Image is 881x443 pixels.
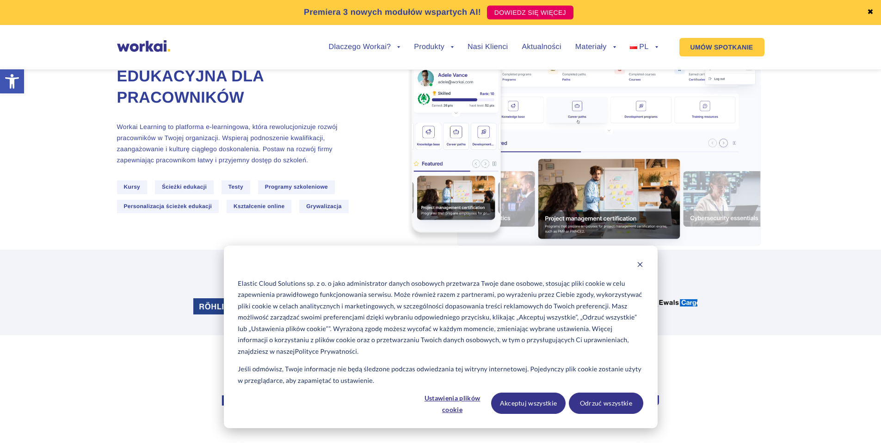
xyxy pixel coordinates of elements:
a: ✖ [867,9,874,16]
h2: Już ponad 100 innowacyjnych korporacji zaufało Workai [184,271,697,282]
a: Polityce Prywatności. [295,346,359,357]
p: Workai Learning to platforma e-learningowa, która rewolucjonizuje rozwój pracowników w Twojej org... [117,121,371,166]
button: Ustawienia plików cookie [417,393,488,414]
p: Elastic Cloud Solutions sp. z o. o jako administrator danych osobowych przetwarza Twoje dane osob... [238,278,643,357]
span: Grywalizacja [299,200,349,213]
a: UMÓW SPOTKANIE [679,38,764,56]
button: Odrzuć wszystkie [569,393,643,414]
h2: Nowe standardy w Twojej organizacji [184,391,697,431]
span: Personalizacja ścieżek edukacji [117,200,219,213]
span: Programy szkoleniowe [258,180,335,194]
a: Materiały [575,43,616,51]
button: Akceptuj wszystkie [491,393,566,414]
span: Ścieżki edukacji [155,180,214,194]
h1: Kompleksowa platforma edukacyjna dla pracowników [117,45,371,109]
a: DOWIEDZ SIĘ WIĘCEJ [487,6,573,19]
span: Kursy [117,180,148,194]
span: Testy [222,180,250,194]
span: Kształcenie online [227,200,291,213]
a: Nasi Klienci [468,43,508,51]
button: Dismiss cookie banner [637,260,643,271]
span: PL [639,43,648,51]
p: Jeśli odmówisz, Twoje informacje nie będą śledzone podczas odwiedzania tej witryny internetowej. ... [238,363,643,386]
a: Dlaczego Workai? [329,43,400,51]
div: Cookie banner [224,246,658,428]
a: Produkty [414,43,454,51]
p: Premiera 3 nowych modułów wspartych AI! [304,6,481,18]
a: Aktualności [522,43,561,51]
